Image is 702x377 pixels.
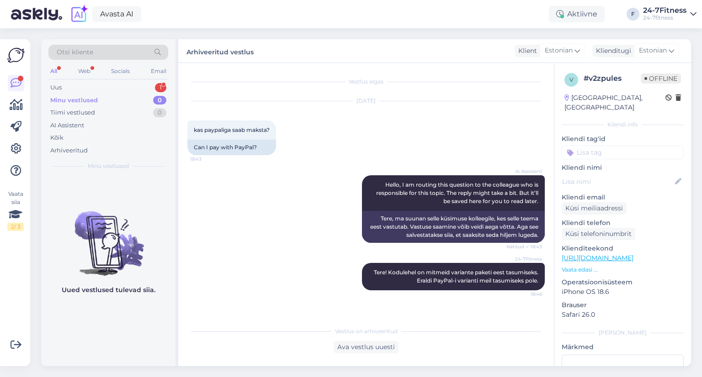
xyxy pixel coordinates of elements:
[41,195,175,277] img: No chats
[515,46,537,56] div: Klient
[643,14,686,21] div: 24-7fitness
[149,65,168,77] div: Email
[50,83,62,92] div: Uus
[562,134,684,144] p: Kliendi tag'id
[584,73,641,84] div: # v2zpules
[562,329,684,337] div: [PERSON_NAME]
[545,46,573,56] span: Estonian
[7,47,25,64] img: Askly Logo
[562,266,684,274] p: Vaata edasi ...
[562,218,684,228] p: Kliendi telefon
[506,243,542,250] span: Nähtud ✓ 18:43
[562,202,627,215] div: Küsi meiliaadressi
[374,269,540,284] span: Tere! Kodulehel on mitmeid variante paketi eest tasumiseks. Eraldi PayPal-i varianti meil tasumis...
[641,73,681,84] span: Offline
[643,7,697,21] a: 24-7Fitness24-7fitness
[562,228,635,240] div: Küsi telefoninumbrit
[62,285,155,295] p: Uued vestlused tulevad siia.
[564,93,665,112] div: [GEOGRAPHIC_DATA], [GEOGRAPHIC_DATA]
[562,254,633,262] a: [URL][DOMAIN_NAME]
[562,193,684,202] p: Kliendi email
[562,146,684,159] input: Lisa tag
[48,65,59,77] div: All
[50,121,84,130] div: AI Assistent
[643,7,686,14] div: 24-7Fitness
[334,341,399,353] div: Ava vestlus uuesti
[50,96,98,105] div: Minu vestlused
[569,76,573,83] span: v
[7,190,24,231] div: Vaata siia
[186,45,254,57] label: Arhiveeritud vestlus
[194,126,270,133] span: kas paypaliga saab maksta?
[7,223,24,231] div: 2 / 3
[187,97,545,105] div: [DATE]
[57,47,93,57] span: Otsi kliente
[50,133,64,142] div: Kõik
[562,120,684,129] div: Kliendi info
[376,181,540,204] span: Hello, I am routing this question to the colleague who is responsible for this topic. The reply m...
[153,108,166,117] div: 0
[562,342,684,352] p: Märkmed
[562,177,673,187] input: Lisa nimi
[508,168,542,175] span: AI Assistent
[562,310,684,319] p: Safari 26.0
[155,83,166,92] div: 1
[335,327,398,335] span: Vestlus on arhiveeritud
[639,46,667,56] span: Estonian
[562,300,684,310] p: Brauser
[50,146,88,155] div: Arhiveeritud
[562,287,684,297] p: iPhone OS 18.6
[69,5,89,24] img: explore-ai
[187,140,276,155] div: Can I pay with PayPal?
[508,291,542,298] span: 18:46
[92,6,141,22] a: Avasta AI
[88,162,129,170] span: Minu vestlused
[562,278,684,287] p: Operatsioonisüsteem
[76,65,92,77] div: Web
[109,65,132,77] div: Socials
[153,96,166,105] div: 0
[187,78,545,86] div: Vestlus algas
[549,6,605,22] div: Aktiivne
[508,256,542,262] span: 24-7Fitness
[50,108,95,117] div: Tiimi vestlused
[362,211,545,243] div: Tere, ma suunan selle küsimuse kolleegile, kes selle teema eest vastutab. Vastuse saamine võib ve...
[562,163,684,173] p: Kliendi nimi
[562,244,684,253] p: Klienditeekond
[627,8,639,21] div: F
[190,156,224,162] span: 18:43
[592,46,631,56] div: Klienditugi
